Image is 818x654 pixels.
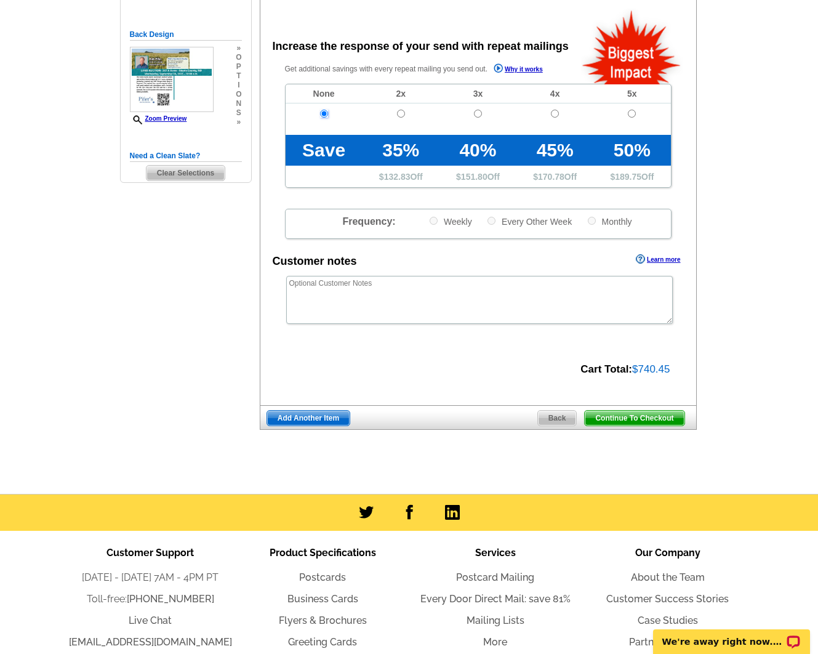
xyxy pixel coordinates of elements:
td: $ Off [439,166,516,187]
span: 151.80 [461,172,487,182]
td: 50% [593,135,670,166]
span: Continue To Checkout [585,411,684,426]
a: Greeting Cards [288,636,357,648]
span: 132.83 [384,172,411,182]
span: o [236,90,241,99]
td: 3x [439,84,516,103]
a: Case Studies [638,615,698,626]
iframe: LiveChat chat widget [645,615,818,654]
label: Every Other Week [486,216,572,227]
td: None [286,84,363,103]
span: $740.45 [632,363,670,375]
div: Customer notes [273,253,357,270]
a: Zoom Preview [130,115,187,122]
span: » [236,44,241,53]
a: Customer Success Stories [606,593,729,605]
strong: Cart Total: [580,363,632,375]
span: t [236,71,241,81]
span: Customer Support [106,547,194,559]
td: 5x [593,84,670,103]
td: $ Off [363,166,439,187]
img: small-thumb.jpg [130,47,214,112]
h5: Back Design [130,29,242,41]
span: Services [475,547,516,559]
li: Toll-free: [64,592,236,607]
label: Weekly [428,216,472,227]
td: Save [286,135,363,166]
p: Get additional savings with every repeat mailing you send out. [285,62,569,76]
td: $ Off [516,166,593,187]
span: i [236,81,241,90]
span: Clear Selections [146,166,225,180]
a: Flyers & Brochures [279,615,367,626]
td: 35% [363,135,439,166]
a: Add Another Item [267,410,350,426]
span: Back [538,411,577,426]
a: Postcard Mailing [456,571,534,583]
a: Learn more [636,254,680,264]
span: » [236,118,241,127]
h5: Need a Clean Slate? [130,150,242,162]
a: Back [537,410,577,426]
input: Monthly [588,217,596,225]
span: Frequency: [342,216,395,227]
input: Weekly [430,217,438,225]
a: Postcards [299,571,346,583]
td: $ Off [593,166,670,187]
a: More [483,636,507,648]
td: 40% [439,135,516,166]
a: About the Team [631,571,705,583]
span: Our Company [635,547,700,559]
a: Live Chat [129,615,172,626]
td: 4x [516,84,593,103]
a: Partner Program [629,636,706,648]
span: o [236,53,241,62]
span: 170.78 [538,172,564,182]
a: Why it works [494,63,543,76]
a: Every Door Direct Mail: save 81% [420,593,571,605]
span: Add Another Item [267,411,350,426]
div: Increase the response of your send with repeat mailings [273,38,569,55]
td: 2x [363,84,439,103]
span: p [236,62,241,71]
a: [PHONE_NUMBER] [127,593,214,605]
input: Every Other Week [487,217,495,225]
span: s [236,108,241,118]
span: n [236,99,241,108]
a: [EMAIL_ADDRESS][DOMAIN_NAME] [69,636,232,648]
li: [DATE] - [DATE] 7AM - 4PM PT [64,570,236,585]
span: Product Specifications [270,547,376,559]
img: biggestImpact.png [581,9,683,84]
span: 189.75 [615,172,641,182]
a: Business Cards [287,593,358,605]
label: Monthly [587,216,632,227]
a: Mailing Lists [467,615,524,626]
td: 45% [516,135,593,166]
